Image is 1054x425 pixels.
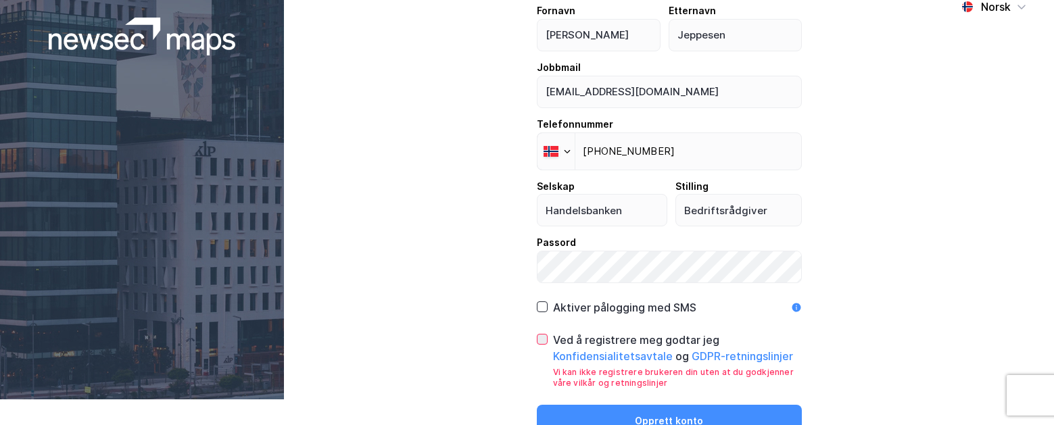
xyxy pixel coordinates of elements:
div: Selskap [537,178,668,195]
div: Etternavn [669,3,802,19]
iframe: Chat Widget [986,360,1054,425]
div: Vi kan ikke registrere brukeren din uten at du godkjenner våre vilkår og retningslinjer [553,367,802,389]
input: Telefonnummer [537,132,802,170]
div: Ved å registrere meg godtar jeg og [553,332,802,364]
div: Norway: + 47 [537,133,575,170]
div: Kontrollprogram for chat [986,360,1054,425]
div: Telefonnummer [537,116,802,132]
div: Aktiver pålogging med SMS [553,299,696,316]
div: Fornavn [537,3,661,19]
div: Stilling [675,178,802,195]
div: Jobbmail [537,59,802,76]
div: Passord [537,234,802,251]
img: logoWhite.bf58a803f64e89776f2b079ca2356427.svg [49,18,236,55]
